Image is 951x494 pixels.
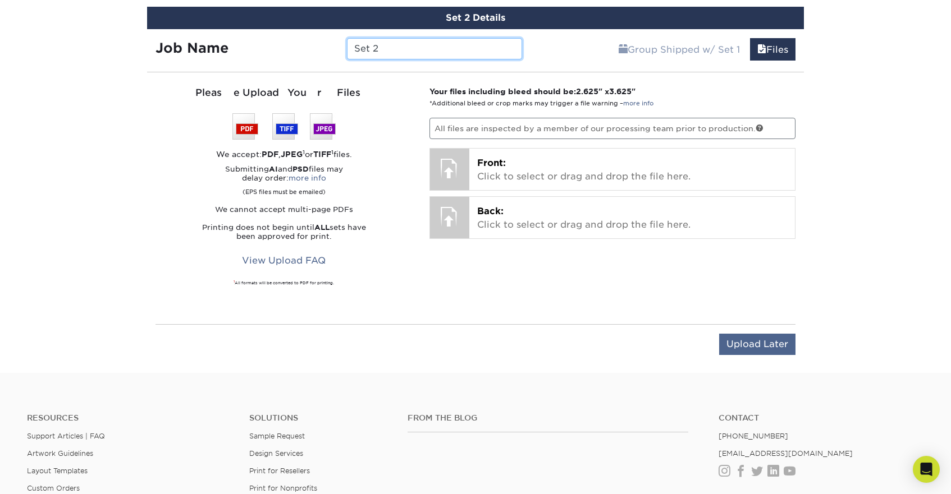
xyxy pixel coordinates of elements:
span: 2.625 [576,87,598,96]
strong: Job Name [156,40,228,56]
div: Please Upload Your Files [156,86,413,100]
div: All formats will be converted to PDF for printing. [156,280,413,286]
a: Artwork Guidelines [27,449,93,458]
a: more info [289,174,326,182]
p: Click to select or drag and drop the file here. [477,205,788,232]
a: Print for Resellers [249,467,310,475]
a: [PHONE_NUMBER] [719,432,788,440]
a: Print for Nonprofits [249,484,317,492]
a: Group Shipped w/ Set 1 [611,38,747,61]
span: files [757,44,766,55]
h4: Solutions [249,413,391,423]
a: Sample Request [249,432,305,440]
strong: PDF [262,150,278,159]
h4: From the Blog [408,413,688,423]
a: View Upload FAQ [235,250,333,271]
strong: AI [269,165,278,173]
strong: ALL [314,223,330,232]
sup: 1 [303,149,305,155]
div: We accept: , or files. [156,149,413,160]
span: 3.625 [609,87,632,96]
iframe: Google Customer Reviews [3,460,95,490]
p: Printing does not begin until sets have been approved for print. [156,223,413,241]
input: Enter a job name [347,38,522,59]
small: *Additional bleed or crop marks may trigger a file warning – [429,100,653,107]
span: Front: [477,158,506,168]
a: Contact [719,413,924,423]
strong: JPEG [281,150,303,159]
span: shipping [619,44,628,55]
strong: PSD [292,165,309,173]
strong: Your files including bleed should be: " x " [429,87,635,96]
strong: TIFF [313,150,331,159]
a: Design Services [249,449,303,458]
p: We cannot accept multi-page PDFs [156,205,413,214]
div: Open Intercom Messenger [913,456,940,483]
a: Support Articles | FAQ [27,432,105,440]
img: We accept: PSD, TIFF, or JPEG (JPG) [232,113,336,140]
h4: Resources [27,413,232,423]
small: (EPS files must be emailed) [243,183,326,196]
sup: 1 [234,280,235,283]
a: Files [750,38,795,61]
sup: 1 [331,149,333,155]
p: All files are inspected by a member of our processing team prior to production. [429,118,796,139]
p: Click to select or drag and drop the file here. [477,156,788,183]
input: Upload Later [719,334,795,355]
a: more info [623,100,653,107]
span: Back: [477,206,504,216]
a: [EMAIL_ADDRESS][DOMAIN_NAME] [719,449,853,458]
p: Submitting and files may delay order: [156,165,413,196]
div: Set 2 Details [147,7,804,29]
